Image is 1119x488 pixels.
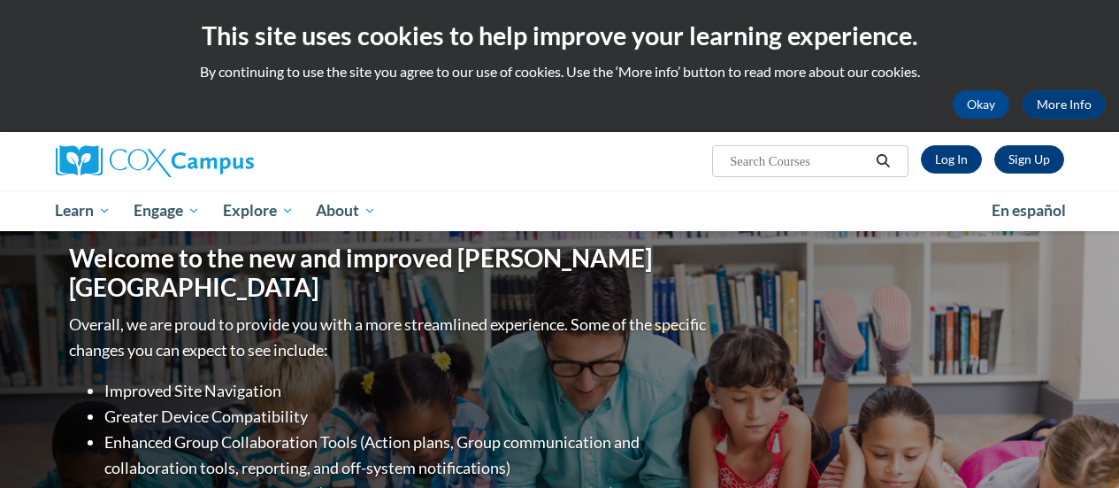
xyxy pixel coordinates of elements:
input: Search Courses [728,151,870,172]
a: More Info [1023,90,1106,119]
h1: Welcome to the new and improved [PERSON_NAME][GEOGRAPHIC_DATA] [69,244,710,303]
span: About [316,200,376,221]
span: Explore [223,200,294,221]
button: Okay [953,90,1009,119]
li: Enhanced Group Collaboration Tools (Action plans, Group communication and collaboration tools, re... [104,430,710,481]
p: Overall, we are proud to provide you with a more streamlined experience. Some of the specific cha... [69,312,710,363]
div: Main menu [42,190,1077,231]
li: Greater Device Compatibility [104,404,710,430]
a: Register [994,145,1064,174]
span: Engage [134,200,200,221]
li: Improved Site Navigation [104,378,710,404]
a: Learn [44,190,123,231]
button: Search [870,151,896,172]
a: Log In [921,145,982,174]
a: Explore [211,190,305,231]
a: About [304,190,387,231]
p: By continuing to use the site you agree to our use of cookies. Use the ‘More info’ button to read... [13,62,1106,81]
a: En español [980,192,1077,229]
h2: This site uses cookies to help improve your learning experience. [13,18,1106,53]
a: Engage [122,190,211,231]
a: Cox Campus [56,145,374,177]
img: Cox Campus [56,145,254,177]
span: En español [992,201,1066,220]
span: Learn [55,200,111,221]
